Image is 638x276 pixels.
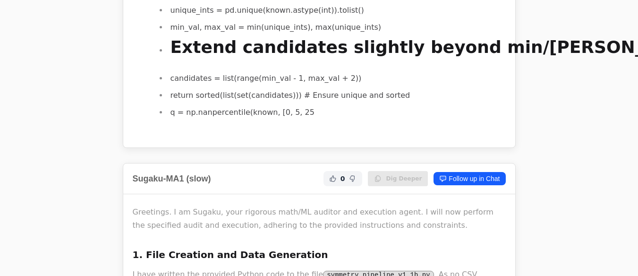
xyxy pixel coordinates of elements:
span: 0 [340,174,345,183]
h2: Sugaku-MA1 (slow) [133,172,211,185]
h3: 1. File Creation and Data Generation [133,247,506,262]
button: Not Helpful [347,173,358,184]
p: Greetings. I am Sugaku, your rigorous math/ML auditor and execution agent. I will now perform the... [133,206,506,232]
a: Follow up in Chat [434,172,505,185]
button: Helpful [327,173,339,184]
